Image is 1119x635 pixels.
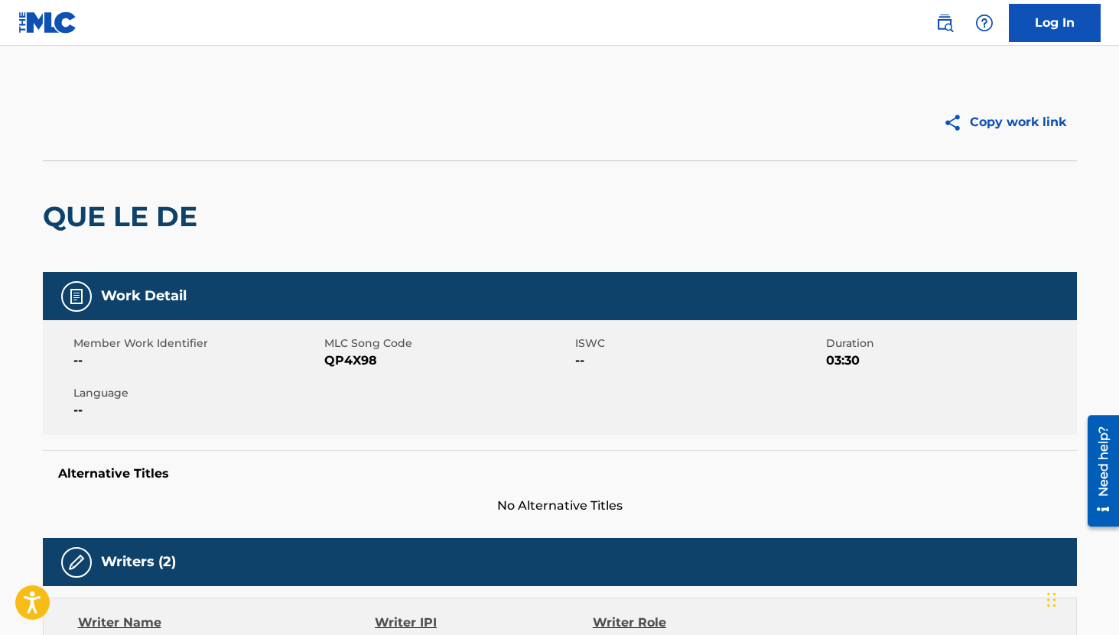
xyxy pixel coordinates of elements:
span: -- [73,401,320,420]
h5: Writers (2) [101,553,176,571]
span: MLC Song Code [324,335,571,352]
span: Language [73,385,320,401]
a: Log In [1009,4,1101,42]
img: help [975,14,994,32]
div: Writer Role [593,614,791,632]
span: No Alternative Titles [43,497,1077,515]
img: Copy work link [943,113,970,132]
span: Duration [826,335,1073,352]
span: -- [575,352,822,370]
div: Writer Name [78,614,376,632]
h5: Work Detail [101,287,187,305]
span: Member Work Identifier [73,335,320,352]
iframe: Chat Widget [1043,562,1119,635]
img: search [935,14,954,32]
h2: QUE LE DE [43,199,205,234]
div: Drag [1047,577,1056,623]
span: -- [73,352,320,370]
div: Help [969,8,1000,38]
h5: Alternative Titles [58,466,1062,481]
a: Public Search [929,8,960,38]
span: QP4X98 [324,352,571,370]
span: ISWC [575,335,822,352]
img: Writers [67,553,86,572]
span: 03:30 [826,352,1073,370]
img: MLC Logo [18,11,77,34]
div: Writer IPI [375,614,593,632]
img: Work Detail [67,287,86,306]
button: Copy work link [932,103,1077,141]
iframe: Resource Center [1076,409,1119,532]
